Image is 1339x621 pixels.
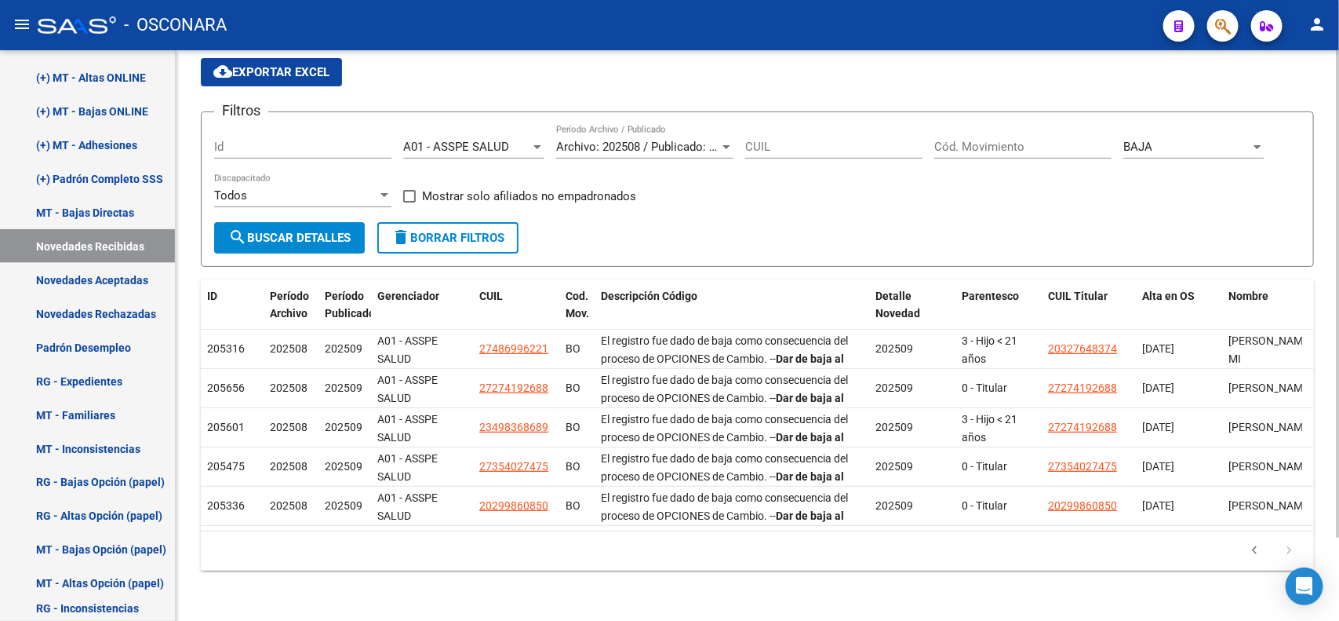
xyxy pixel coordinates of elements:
span: 27274192688 [1048,382,1117,394]
span: 3 - Hijo < 21 años [962,413,1017,444]
button: Borrar Filtros [377,222,518,254]
span: A01 - ASSPE SALUD [377,413,438,444]
span: BO [566,342,580,355]
span: Detalle Novedad [875,290,920,320]
span: 202509 [325,421,362,433]
h3: Filtros [214,100,268,122]
span: [PERSON_NAME] [1228,499,1312,512]
button: Buscar Detalles [214,222,365,254]
datatable-header-cell: CUIL [473,279,559,349]
mat-icon: person [1308,15,1326,34]
span: 27354027475 [479,460,548,473]
span: - OSCONARA [124,8,227,42]
span: 202509 [325,382,362,394]
span: 20299860850 [1048,499,1117,512]
datatable-header-cell: Parentesco [955,279,1042,349]
span: [DATE] [1142,382,1174,394]
span: 0 - Titular [962,382,1007,394]
span: [PERSON_NAME] MI [1228,334,1312,365]
span: 23498368689 [479,421,548,433]
a: go to next page [1274,542,1304,560]
button: Exportar EXCEL [201,58,342,86]
span: A01 - ASSPE SALUD [377,491,438,522]
span: Exportar EXCEL [213,65,329,79]
span: El registro fue dado de baja como consecuencia del proceso de OPCIONES de Cambio. -- -- Periodo d... [601,374,859,440]
span: 202509 [325,342,362,355]
span: El registro fue dado de baja como consecuencia del proceso de OPCIONES de Cambio. -- -- Periodo d... [601,491,859,557]
span: Nombre [1228,290,1268,302]
span: 202509 [325,460,362,473]
span: Alta en OS [1142,290,1195,302]
span: 202508 [270,499,307,512]
span: [DATE] [1142,342,1174,355]
span: 202508 [270,382,307,394]
span: [PERSON_NAME] [1228,421,1312,433]
datatable-header-cell: Nombre [1222,279,1308,349]
mat-icon: delete [391,228,410,247]
span: Borrar Filtros [391,231,504,245]
span: 205336 [207,499,245,512]
span: 27274192688 [1048,421,1117,433]
span: 205475 [207,460,245,473]
span: CUIL Titular [1048,290,1108,302]
span: 202509 [875,499,913,512]
span: 205601 [207,421,245,433]
span: 202509 [875,342,913,355]
a: go to previous page [1239,542,1269,560]
datatable-header-cell: Cod. Mov. [559,279,595,349]
datatable-header-cell: Alta en OS [1136,279,1222,349]
span: 27354027475 [1048,460,1117,473]
mat-icon: menu [13,15,31,34]
span: CUIL [479,290,503,302]
datatable-header-cell: ID [201,279,264,349]
span: 0 - Titular [962,460,1007,473]
datatable-header-cell: Período Publicado [318,279,371,349]
span: BO [566,421,580,433]
span: 205316 [207,342,245,355]
span: ID [207,290,217,302]
span: 202509 [325,499,362,512]
span: 27274192688 [479,382,548,394]
span: El registro fue dado de baja como consecuencia del proceso de OPCIONES de Cambio. -- -- Periodo d... [601,452,859,518]
span: [DATE] [1142,460,1174,473]
span: 20327648374 [1048,342,1117,355]
span: Parentesco [962,290,1019,302]
span: 202509 [875,421,913,433]
span: BO [566,382,580,394]
span: El registro fue dado de baja como consecuencia del proceso de OPCIONES de Cambio. -- -- Periodo d... [601,334,859,400]
span: 202509 [875,382,913,394]
span: Archivo: 202508 / Publicado: 202509 [556,140,747,154]
span: Mostrar solo afiliados no empadronados [422,187,636,206]
span: 0 - Titular [962,499,1007,512]
span: Gerenciador [377,290,439,302]
span: 202508 [270,460,307,473]
span: [PERSON_NAME] [1228,460,1312,473]
span: Cod. Mov. [566,290,589,320]
span: [DATE] [1142,421,1174,433]
span: Período Publicado [325,290,375,320]
span: Descripción Código [601,290,697,302]
datatable-header-cell: Período Archivo [264,279,318,349]
span: BAJA [1123,140,1152,154]
span: 202509 [875,460,913,473]
span: Buscar Detalles [228,231,351,245]
datatable-header-cell: Gerenciador [371,279,473,349]
span: A01 - ASSPE SALUD [377,374,438,404]
span: A01 - ASSPE SALUD [403,140,509,154]
span: El registro fue dado de baja como consecuencia del proceso de OPCIONES de Cambio. -- -- Periodo d... [601,413,859,479]
span: 3 - Hijo < 21 años [962,334,1017,365]
mat-icon: search [228,228,247,247]
span: 202508 [270,342,307,355]
span: 202508 [270,421,307,433]
datatable-header-cell: CUIL Titular [1042,279,1136,349]
span: 27486996221 [479,342,548,355]
span: Período Archivo [270,290,309,320]
datatable-header-cell: Descripción Código [595,279,869,349]
span: 205656 [207,382,245,394]
datatable-header-cell: Detalle Novedad [869,279,955,349]
div: Open Intercom Messenger [1286,568,1323,605]
span: Todos [214,188,247,203]
span: [DATE] [1142,499,1174,512]
span: [PERSON_NAME] [1228,382,1312,394]
span: 20299860850 [479,499,548,512]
